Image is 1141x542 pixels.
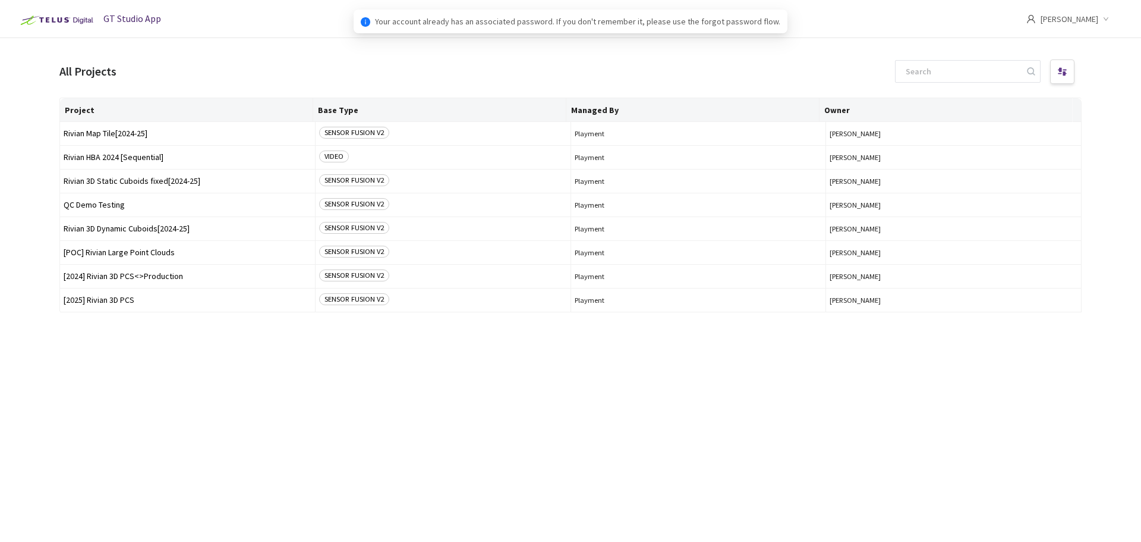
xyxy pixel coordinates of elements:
span: down [1103,16,1109,22]
span: Playment [575,224,822,233]
span: Playment [575,272,822,281]
span: Playment [575,129,822,138]
span: [2025] Rivian 3D PCS [64,296,311,305]
span: Your account already has an associated password. If you don't remember it, please use the forgot ... [375,15,780,28]
button: [PERSON_NAME] [830,129,1077,138]
th: Owner [819,98,1073,122]
button: [PERSON_NAME] [830,177,1077,186]
th: Managed By [566,98,819,122]
span: [POC] Rivian Large Point Clouds [64,248,311,257]
span: Rivian 3D Dynamic Cuboids[2024-25] [64,224,311,233]
span: Playment [575,153,822,162]
span: Rivian 3D Static Cuboids fixed[2024-25] [64,177,311,186]
button: [PERSON_NAME] [830,153,1077,162]
button: [PERSON_NAME] [830,200,1077,209]
img: Telus [14,11,97,30]
span: Playment [575,248,822,257]
span: SENSOR FUSION V2 [319,222,389,234]
span: Rivian HBA 2024 [Sequential] [64,153,311,162]
span: GT Studio App [103,12,161,24]
span: SENSOR FUSION V2 [319,174,389,186]
span: SENSOR FUSION V2 [319,270,389,281]
span: info-circle [361,17,370,27]
span: SENSOR FUSION V2 [319,127,389,139]
button: [PERSON_NAME] [830,296,1077,305]
div: All Projects [59,62,116,80]
button: [PERSON_NAME] [830,272,1077,281]
span: Playment [575,177,822,186]
span: user [1026,14,1036,24]
th: Project [60,98,313,122]
span: SENSOR FUSION V2 [319,293,389,305]
input: Search [899,61,1025,82]
span: Rivian Map Tile[2024-25] [64,129,311,138]
span: [2024] Rivian 3D PCS<>Production [64,272,311,281]
span: Playment [575,200,822,209]
span: QC Demo Testing [64,200,311,209]
span: SENSOR FUSION V2 [319,246,389,258]
span: VIDEO [319,151,349,162]
button: [PERSON_NAME] [830,248,1077,257]
span: SENSOR FUSION V2 [319,198,389,210]
th: Base Type [313,98,566,122]
button: [PERSON_NAME] [830,224,1077,233]
span: Playment [575,296,822,305]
